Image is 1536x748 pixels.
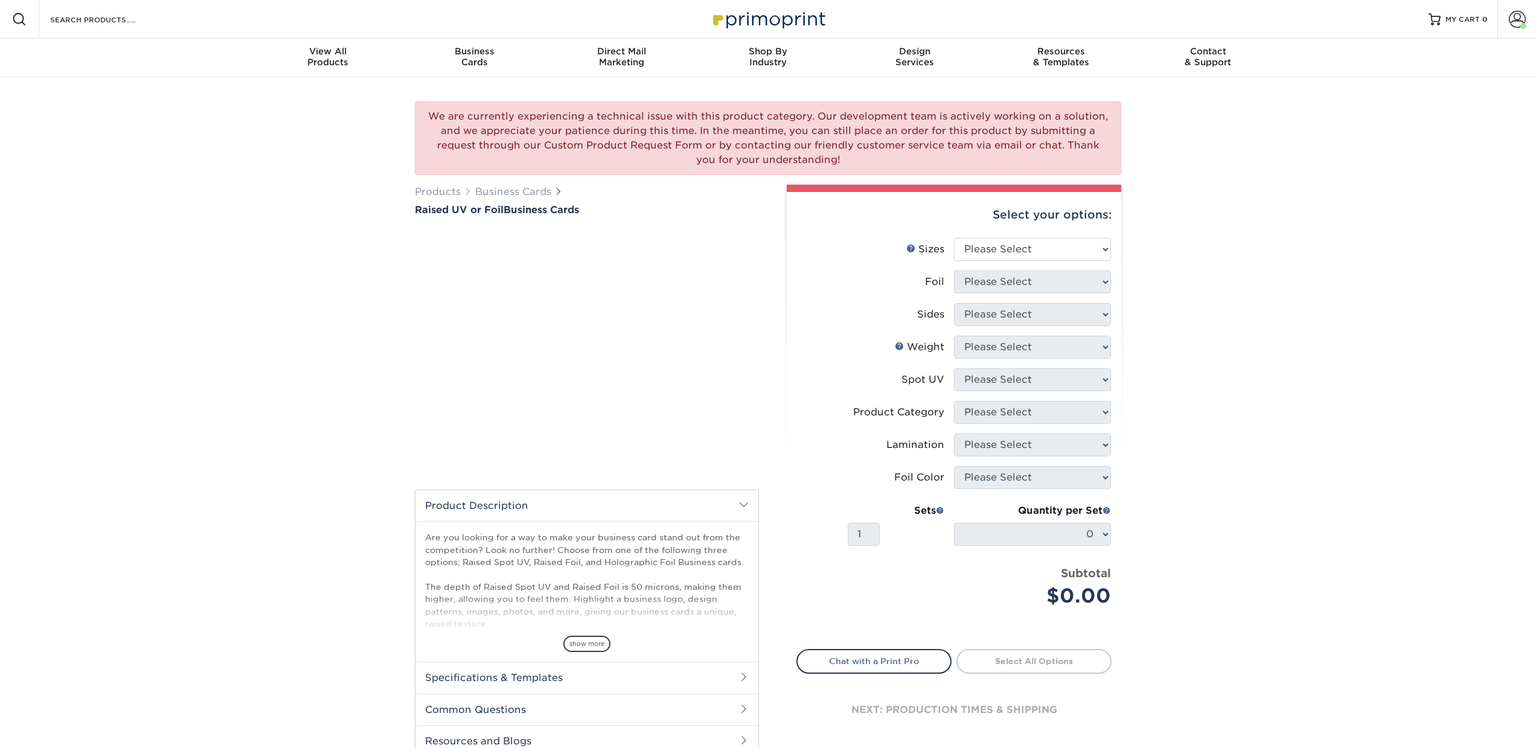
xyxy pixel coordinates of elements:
[548,39,695,77] a: Direct MailMarketing
[475,186,551,197] a: Business Cards
[925,275,944,289] div: Foil
[954,503,1111,518] div: Quantity per Set
[894,470,944,485] div: Foil Color
[695,46,842,68] div: Industry
[853,405,944,420] div: Product Category
[708,6,828,32] img: Primoprint
[963,581,1111,610] div: $0.00
[1134,39,1281,77] a: Contact& Support
[402,46,548,68] div: Cards
[1134,46,1281,57] span: Contact
[988,46,1134,68] div: & Templates
[633,446,663,476] img: Business Cards 06
[796,649,952,673] a: Chat with a Print Pro
[548,46,695,57] span: Direct Mail
[255,46,402,68] div: Products
[901,372,944,387] div: Spot UV
[895,340,944,354] div: Weight
[695,46,842,57] span: Shop By
[592,446,622,476] img: Business Cards 05
[796,192,1112,238] div: Select your options:
[430,446,461,476] img: Business Cards 01
[695,39,842,77] a: Shop ByIndustry
[714,446,744,476] img: Business Cards 08
[848,503,944,518] div: Sets
[471,446,501,476] img: Business Cards 02
[956,649,1112,673] a: Select All Options
[402,39,548,77] a: BusinessCards
[548,46,695,68] div: Marketing
[906,242,944,257] div: Sizes
[49,12,167,27] input: SEARCH PRODUCTS.....
[988,46,1134,57] span: Resources
[841,46,988,57] span: Design
[841,46,988,68] div: Services
[415,186,461,197] a: Products
[988,39,1134,77] a: Resources& Templates
[255,39,402,77] a: View AllProducts
[552,446,582,476] img: Business Cards 04
[796,674,1112,746] div: next: production times & shipping
[563,636,610,652] span: show more
[415,490,758,521] h2: Product Description
[841,39,988,77] a: DesignServices
[673,446,703,476] img: Business Cards 07
[415,101,1121,175] div: We are currently experiencing a technical issue with this product category. Our development team ...
[1061,566,1111,580] strong: Subtotal
[1482,15,1488,24] span: 0
[415,204,504,216] span: Raised UV or Foil
[415,204,759,216] a: Raised UV or FoilBusiness Cards
[415,694,758,725] h2: Common Questions
[415,662,758,693] h2: Specifications & Templates
[511,446,542,476] img: Business Cards 03
[1134,46,1281,68] div: & Support
[917,307,944,322] div: Sides
[402,46,548,57] span: Business
[255,46,402,57] span: View All
[886,438,944,452] div: Lamination
[1445,14,1480,25] span: MY CART
[415,204,759,216] h1: Business Cards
